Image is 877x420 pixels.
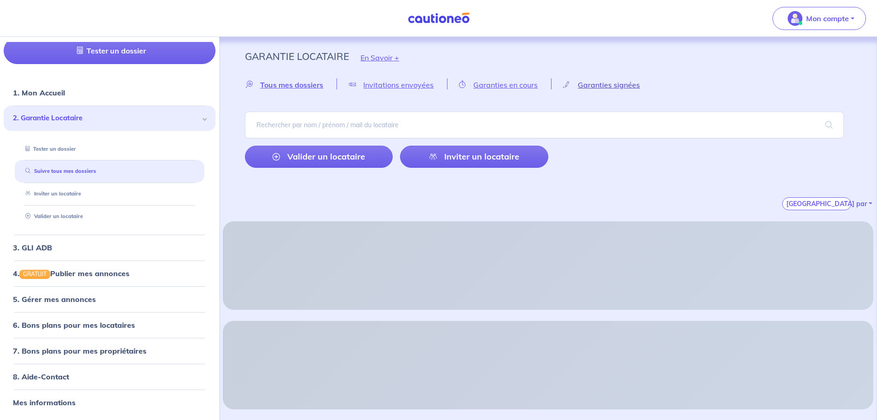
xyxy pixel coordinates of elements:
span: 2. Garantie Locataire [13,113,199,124]
div: 3. GLI ADB [4,238,215,257]
a: 1. Mon Accueil [13,88,65,97]
a: Mes informations [13,398,76,407]
button: [GEOGRAPHIC_DATA] par [782,197,851,210]
span: Garanties en cours [473,80,538,89]
img: illu_account_valid_menu.svg [788,11,802,26]
a: Garanties signées [552,80,653,89]
div: Valider un locataire [15,209,204,224]
a: Valider un locataire [22,213,83,219]
div: Tester un dossier [15,142,204,157]
a: Tous mes dossiers [245,80,337,89]
a: 3. GLI ADB [13,243,52,252]
div: 1. Mon Accueil [4,83,215,102]
div: Suivre tous mes dossiers [15,164,204,179]
a: Tester un dossier [4,37,215,64]
a: Inviter un locataire [22,190,81,197]
div: 7. Bons plans pour mes propriétaires [4,342,215,360]
span: Invitations envoyées [363,80,434,89]
div: 4.GRATUITPublier mes annonces [4,264,215,283]
a: 6. Bons plans pour mes locataires [13,320,135,330]
a: 8. Aide-Contact [13,372,69,381]
a: Inviter un locataire [400,146,548,168]
a: Suivre tous mes dossiers [22,168,96,175]
img: Cautioneo [404,12,473,24]
span: Garanties signées [578,80,640,89]
input: Rechercher par nom / prénom / mail du locataire [245,112,844,138]
div: 5. Gérer mes annonces [4,290,215,308]
a: Tester un dossier [22,146,76,152]
div: 2. Garantie Locataire [4,106,215,131]
button: En Savoir + [349,44,411,71]
a: 7. Bons plans pour mes propriétaires [13,346,146,355]
p: Mon compte [806,13,849,24]
button: illu_account_valid_menu.svgMon compte [772,7,866,30]
div: 8. Aide-Contact [4,367,215,386]
a: 5. Gérer mes annonces [13,295,96,304]
span: Tous mes dossiers [260,80,323,89]
div: Inviter un locataire [15,186,204,201]
span: search [814,112,844,138]
p: Garantie Locataire [245,48,349,65]
a: Invitations envoyées [337,80,447,89]
a: Valider un locataire [245,146,393,168]
a: 4.GRATUITPublier mes annonces [13,269,129,278]
a: Garanties en cours [447,80,551,89]
div: Mes informations [4,393,215,412]
div: 6. Bons plans pour mes locataires [4,316,215,334]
